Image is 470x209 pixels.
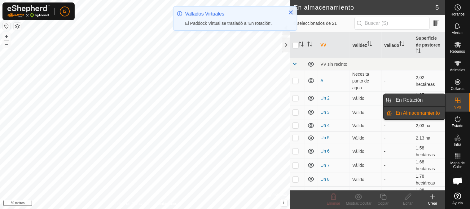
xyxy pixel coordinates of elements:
font: - [384,78,386,83]
font: - [384,136,386,140]
p-sorticon: Activar para ordenar [367,42,372,47]
font: 2,02 hectáreas [416,75,435,87]
font: 1,58 hectáreas [416,145,435,157]
font: Validez [352,43,367,48]
p-sorticon: Activar para ordenar [299,42,304,47]
font: 1,87 hectáreas [416,92,435,104]
font: Necesita punto de agua [352,71,369,90]
a: A [320,78,323,83]
font: Válido [352,110,364,115]
a: En Almacenamiento [392,107,445,119]
a: Un 7 [320,163,330,168]
font: En almacenamiento [294,4,354,11]
font: - [384,123,386,128]
button: – [3,41,10,48]
a: Contáctenos [156,201,177,207]
font: VVs [454,105,461,109]
font: 1,78 hectáreas [416,173,435,185]
a: Un 4 [320,123,330,128]
font: Válido [352,96,364,101]
font: - [384,177,386,182]
font: 5 [436,4,439,11]
input: Buscar (S) [355,17,430,30]
a: Un 3 [320,110,330,115]
font: 1,68 hectáreas [416,159,435,171]
p-sorticon: Activar para ordenar [416,49,421,54]
li: En Almacenamiento [384,107,445,119]
font: Copiar [378,201,389,206]
font: Alertas [452,31,463,35]
img: Logotipo de Gallagher [7,5,50,18]
font: Animales [450,68,465,72]
p-sorticon: Activar para ordenar [307,42,312,47]
font: 2,13 ha [416,136,430,140]
font: Válido [352,123,364,128]
span: En Rotación [396,96,423,104]
font: Válido [352,177,364,182]
div: Chat abierto [449,172,467,190]
a: En Rotación [392,94,445,106]
font: Infra [454,142,461,147]
font: Contáctenos [156,202,177,206]
font: Rebaños [450,49,465,54]
font: Ayuda [453,201,463,205]
a: Un 6 [320,149,330,153]
font: + [5,33,8,39]
font: Válido [352,163,364,168]
font: i [283,200,284,205]
button: Restablecer Mapa [3,22,10,30]
font: Vallados Virtuales [185,11,225,16]
button: i [280,199,287,206]
button: Capas del Mapa [14,23,21,30]
font: 2,03 ha [416,123,430,128]
font: VV sin recinto [320,62,347,67]
font: Válido [352,149,364,154]
font: 1,88 hectáreas [416,188,435,199]
li: En Rotación [384,94,445,106]
font: Superficie de pastoreo [416,36,440,47]
a: Un 8 [320,177,330,182]
font: Estado [452,124,463,128]
font: Mostrar/Ocultar [346,201,372,206]
font: Mapa de Calor [450,161,465,169]
a: Ayuda [446,190,470,207]
font: Collares [451,87,464,91]
span: En Almacenamiento [396,109,440,117]
font: Vallado [384,43,399,48]
button: Cerca [287,8,295,17]
font: – [5,41,8,47]
font: - [384,149,386,154]
button: + [3,33,10,40]
a: Política de Privacidad [113,201,149,207]
a: Un 2 [320,96,330,100]
font: Política de Privacidad [113,202,149,206]
font: - [384,163,386,168]
font: I2 [63,9,67,14]
font: El Paddock Virtual se trasladó a 'En rotación'. [185,21,273,26]
font: Crear [428,201,437,206]
font: VV [320,42,326,47]
font: Editar [403,201,413,206]
font: Horarios [451,12,465,16]
font: Eliminar [327,201,340,206]
p-sorticon: Activar para ordenar [399,42,404,47]
a: Un 5 [320,135,330,140]
font: Válido [352,136,364,140]
font: 0 seleccionados de 21 [294,21,337,26]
